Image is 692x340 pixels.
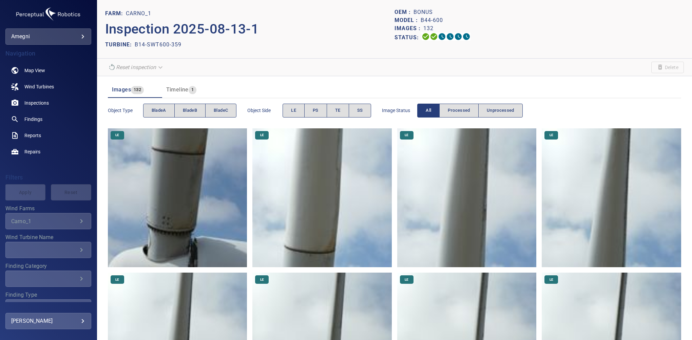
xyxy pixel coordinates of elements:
p: FARM: [105,9,126,18]
div: objectType [143,104,237,118]
button: bladeB [174,104,206,118]
svg: Uploading 100% [422,33,430,41]
span: All [426,107,431,114]
button: SS [349,104,371,118]
h4: Navigation [5,50,91,57]
svg: Selecting 0% [438,33,446,41]
p: Carno_1 [126,9,151,18]
button: TE [327,104,349,118]
a: inspections noActive [5,95,91,111]
div: Wind Turbine Name [5,242,91,258]
span: TE [335,107,341,114]
span: Object type [108,107,143,114]
div: Wind Farms [5,213,91,229]
span: SS [357,107,363,114]
a: map noActive [5,62,91,79]
span: Reports [24,132,41,139]
svg: ML Processing 0% [446,33,454,41]
svg: Classification 0% [462,33,470,41]
p: Status: [395,33,422,42]
span: Image Status [382,107,417,114]
span: 132 [131,86,144,94]
label: Finding Category [5,263,91,269]
div: objectSide [283,104,371,118]
button: All [417,104,440,118]
span: bladeB [183,107,197,114]
p: Images : [395,24,423,33]
label: Wind Turbine Name [5,235,91,240]
p: 132 [423,24,434,33]
p: B44-600 [421,16,443,24]
button: LE [283,104,305,118]
p: Bonus [414,8,433,16]
div: Finding Type [5,299,91,316]
span: LE [545,133,557,137]
span: LE [111,277,123,282]
span: LE [401,277,412,282]
img: amegni-logo [14,5,82,23]
span: Unprocessed [487,107,514,114]
a: findings noActive [5,111,91,127]
span: Unable to delete the inspection due to your user permissions [651,62,684,73]
div: Unable to reset the inspection due to your user permissions [105,61,167,73]
span: Inspections [24,100,49,106]
span: Map View [24,67,45,74]
a: windturbines noActive [5,79,91,95]
span: 1 [189,86,196,94]
button: bladeC [205,104,236,118]
span: Timeline [166,86,189,93]
div: Finding Category [5,271,91,287]
div: imageStatus [417,104,523,118]
span: Repairs [24,148,40,155]
span: LE [401,133,412,137]
span: Images [112,86,131,93]
button: Processed [439,104,478,118]
div: [PERSON_NAME] [11,316,85,326]
span: Processed [448,107,470,114]
div: Carno_1 [11,218,77,225]
p: OEM : [395,8,414,16]
button: PS [304,104,327,118]
span: LE [256,277,268,282]
button: bladeA [143,104,175,118]
div: Reset inspection [105,61,167,73]
svg: Matching 0% [454,33,462,41]
span: LE [111,133,123,137]
a: repairs noActive [5,144,91,160]
span: bladeC [214,107,228,114]
span: Wind Turbines [24,83,54,90]
label: Wind Farms [5,206,91,211]
span: Object Side [247,107,283,114]
span: LE [256,133,268,137]
span: PS [313,107,319,114]
a: reports noActive [5,127,91,144]
span: bladeA [152,107,166,114]
span: LE [545,277,557,282]
label: Finding Type [5,292,91,298]
p: B14-SWT600-359 [135,41,181,49]
span: Findings [24,116,42,123]
p: Model : [395,16,421,24]
em: Reset inspection [116,64,156,70]
button: Unprocessed [478,104,523,118]
p: Inspection 2025-08-13-1 [105,19,395,39]
svg: Data Formatted 100% [430,33,438,41]
h4: Filters [5,174,91,181]
span: LE [291,107,296,114]
div: amegni [5,28,91,45]
p: TURBINE: [105,41,135,49]
div: amegni [11,31,85,42]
